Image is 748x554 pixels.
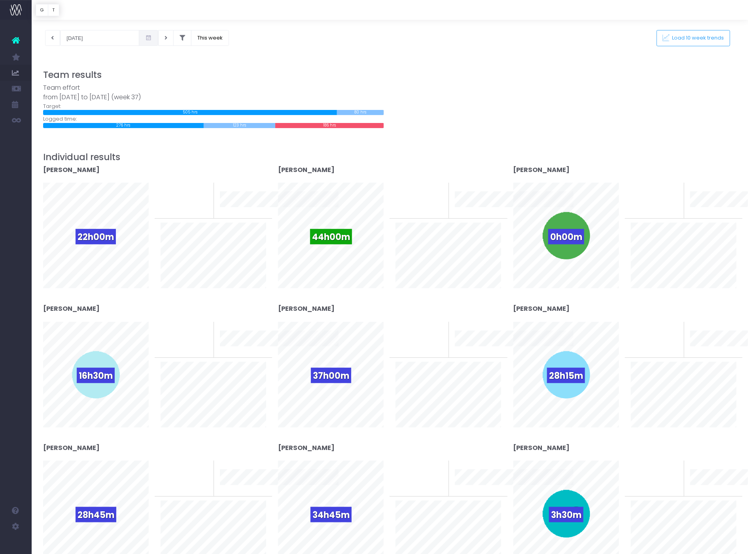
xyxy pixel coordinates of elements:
span: 0h00m [548,229,584,244]
div: Target: Logged time: [37,83,390,128]
span: 10 week trend [455,348,490,356]
span: 0% [195,183,208,196]
span: 16h30m [77,368,115,383]
span: 10 week trend [690,488,726,495]
span: 10 week trend [220,488,256,495]
span: 37h00m [311,368,351,383]
strong: [PERSON_NAME] [513,165,570,174]
span: 0% [195,461,208,474]
button: Load 10 week trends [657,30,730,46]
span: 28h15m [547,368,585,383]
div: 505 hrs [43,110,337,115]
div: Team effort from [DATE] to [DATE] (week 37) [43,83,384,102]
span: 10 week trend [690,348,726,356]
span: 10 week trend [220,348,256,356]
span: 22h00m [76,229,116,244]
div: 123 hrs [204,123,275,128]
h3: Individual results [43,152,737,163]
span: 10 week trend [690,209,726,217]
span: 0% [665,461,678,474]
span: To last week [396,190,428,198]
strong: [PERSON_NAME] [278,304,335,313]
strong: [PERSON_NAME] [513,304,570,313]
span: To last week [161,329,193,337]
button: G [36,4,48,16]
span: 0% [430,322,443,335]
span: 28h45m [76,507,116,522]
span: 44h00m [310,229,352,244]
strong: [PERSON_NAME] [278,165,335,174]
span: To last week [631,190,663,198]
span: 10 week trend [455,209,490,217]
span: Load 10 week trends [670,35,724,42]
strong: [PERSON_NAME] [278,443,335,452]
span: To last week [161,469,193,476]
span: 0% [430,461,443,474]
span: 3h30m [549,507,583,522]
div: Vertical button group [36,4,59,16]
span: To last week [631,329,663,337]
div: 186 hrs [275,123,384,128]
img: images/default_profile_image.png [10,538,22,550]
span: 10 week trend [455,488,490,495]
button: T [48,4,59,16]
span: 0% [430,183,443,196]
span: To last week [396,329,428,337]
span: 10 week trend [220,209,256,217]
div: 80 hrs [337,110,384,115]
button: This week [191,30,229,46]
span: 0% [665,322,678,335]
span: To last week [631,469,663,476]
span: To last week [396,469,428,476]
strong: [PERSON_NAME] [43,304,100,313]
div: 276 hrs [43,123,204,128]
strong: [PERSON_NAME] [43,165,100,174]
strong: [PERSON_NAME] [43,443,100,452]
span: To last week [161,190,193,198]
span: 0% [195,322,208,335]
span: 0% [665,183,678,196]
strong: [PERSON_NAME] [513,443,570,452]
h3: Team results [43,70,737,80]
span: 34h45m [311,507,352,522]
